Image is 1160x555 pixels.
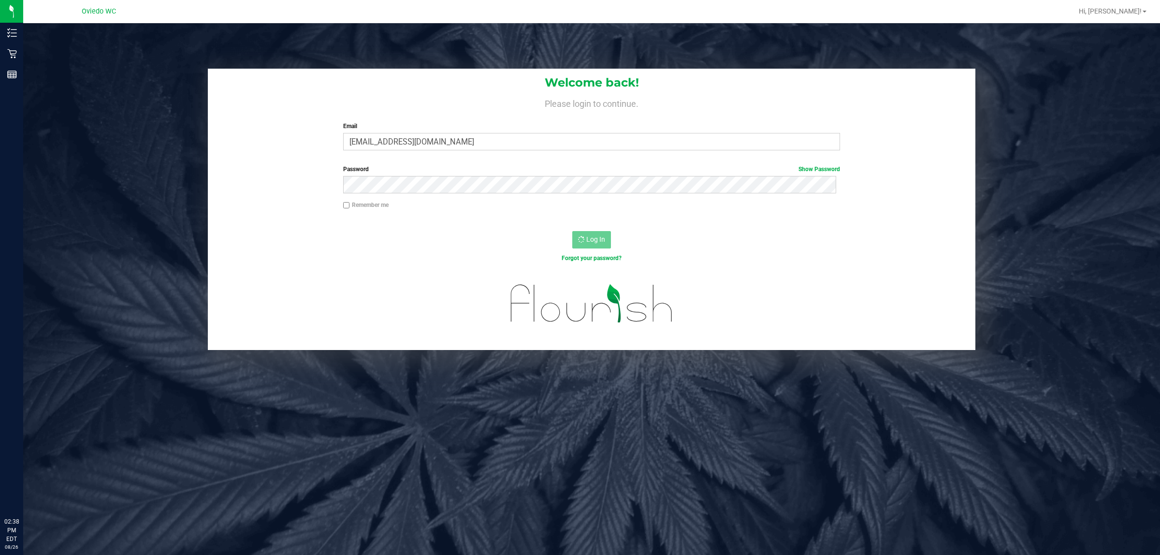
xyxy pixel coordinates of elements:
[208,97,975,108] h4: Please login to continue.
[1079,7,1142,15] span: Hi, [PERSON_NAME]!
[572,231,611,248] button: Log In
[4,543,19,551] p: 08/26
[496,273,688,335] img: flourish_logo.svg
[343,166,369,173] span: Password
[343,122,841,131] label: Email
[586,235,605,243] span: Log In
[82,7,116,15] span: Oviedo WC
[798,166,840,173] a: Show Password
[7,70,17,79] inline-svg: Reports
[343,201,389,209] label: Remember me
[208,76,975,89] h1: Welcome back!
[7,49,17,58] inline-svg: Retail
[7,28,17,38] inline-svg: Inventory
[343,202,350,209] input: Remember me
[562,255,622,262] a: Forgot your password?
[4,517,19,543] p: 02:38 PM EDT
